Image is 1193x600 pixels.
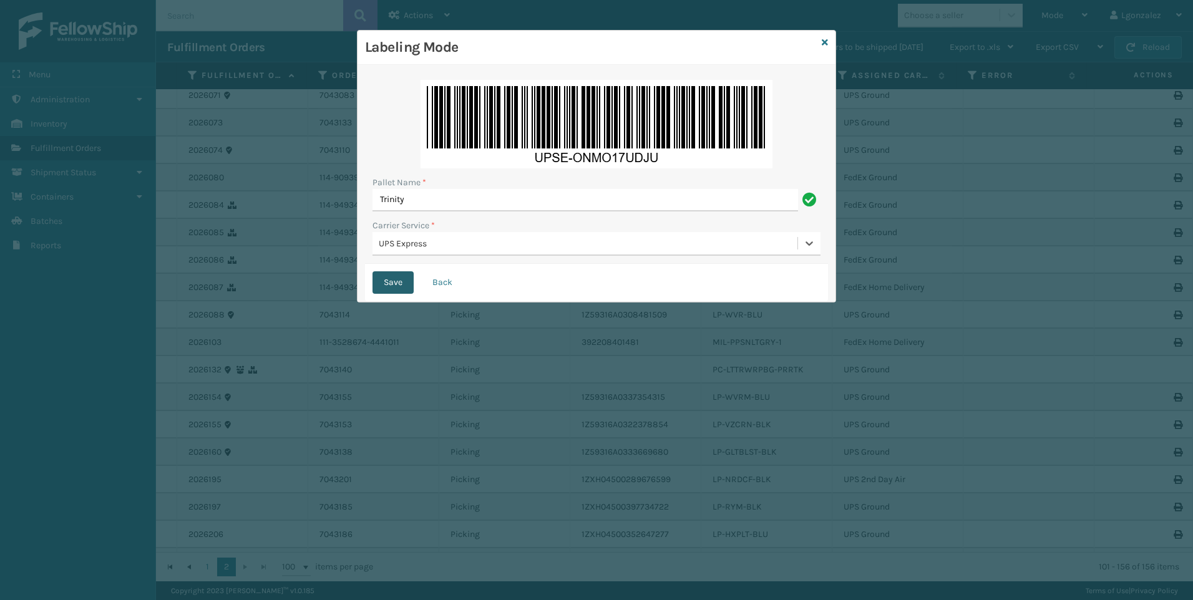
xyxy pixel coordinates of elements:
[421,271,464,294] button: Back
[373,219,435,232] label: Carrier Service
[373,271,414,294] button: Save
[365,38,817,57] h3: Labeling Mode
[379,237,799,250] div: UPS Express
[421,80,772,168] img: +VSb+pAAAABklEQVQDAFUBUmpumUlZAAAAAElFTkSuQmCC
[373,176,426,189] label: Pallet Name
